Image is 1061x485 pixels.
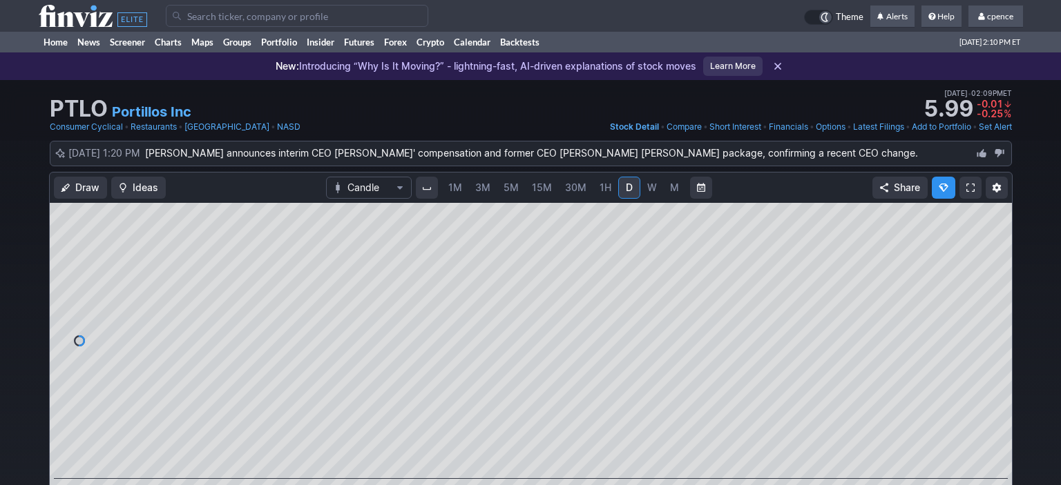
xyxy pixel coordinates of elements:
a: Learn More [703,57,763,76]
a: Short Interest [709,120,761,134]
span: • [847,120,852,134]
a: 30M [559,177,593,199]
span: [DATE] 2:10 PM ET [959,32,1020,52]
a: Consumer Cyclical [50,120,123,134]
span: Candle [347,181,390,195]
span: • [906,120,910,134]
span: Ideas [133,181,158,195]
a: Help [921,6,962,28]
button: Chart Settings [986,177,1008,199]
a: Alerts [870,6,915,28]
span: • [968,87,971,99]
span: 30M [565,181,586,193]
span: • [703,120,708,134]
a: Home [39,32,73,52]
a: Stock Detail [610,120,659,134]
a: Financials [769,120,808,134]
a: Backtests [495,32,544,52]
a: 1M [442,177,468,199]
button: Range [690,177,712,199]
a: Compare [667,120,702,134]
input: Search [166,5,428,27]
a: Crypto [412,32,449,52]
span: [DATE] 02:09PM ET [944,87,1012,99]
a: Theme [804,10,863,25]
a: 3M [469,177,497,199]
span: 5M [504,181,519,193]
span: -0.01 [977,98,1003,110]
strong: 5.99 [924,98,973,120]
span: • [271,120,276,134]
span: 1H [600,181,611,193]
a: M [664,177,686,199]
span: D [626,181,633,193]
span: • [178,120,183,134]
span: M [670,181,679,193]
a: NASD [277,120,300,134]
p: Introducing “Why Is It Moving?” - lightning-fast, AI-driven explanations of stock moves [276,59,696,73]
button: Interval [416,177,438,199]
span: [DATE] 1:20 PM [68,147,145,159]
span: cpence [987,11,1013,21]
a: Groups [218,32,256,52]
span: • [810,120,814,134]
a: Futures [339,32,379,52]
a: Charts [150,32,187,52]
button: Ideas [111,177,166,199]
a: News [73,32,105,52]
a: Fullscreen [959,177,982,199]
a: Options [816,120,845,134]
a: Portfolio [256,32,302,52]
a: Restaurants [131,120,177,134]
a: 1H [593,177,618,199]
a: Maps [187,32,218,52]
span: % [1004,108,1011,119]
span: Theme [836,10,863,25]
a: Calendar [449,32,495,52]
button: Share [872,177,928,199]
span: • [660,120,665,134]
span: Share [894,181,920,195]
a: cpence [968,6,1023,28]
span: 1M [448,181,462,193]
span: 3M [475,181,490,193]
span: [PERSON_NAME] announces interim CEO [PERSON_NAME]' compensation and former CEO [PERSON_NAME] [PER... [145,147,918,159]
span: -0.25 [977,108,1003,119]
a: 15M [526,177,558,199]
span: • [763,120,767,134]
a: Forex [379,32,412,52]
a: Latest Filings [853,120,904,134]
button: Chart Type [326,177,412,199]
a: Portillos Inc [112,102,191,121]
a: Insider [302,32,339,52]
span: New: [276,60,299,72]
a: Screener [105,32,150,52]
a: D [618,177,640,199]
a: [GEOGRAPHIC_DATA] [184,120,269,134]
span: Draw [75,181,99,195]
button: Explore new features [932,177,955,199]
span: 15M [532,181,552,193]
a: Set Alert [979,120,1012,134]
span: Latest Filings [853,121,904,132]
h1: PTLO [50,98,108,120]
span: W [647,181,657,193]
span: • [124,120,129,134]
span: Stock Detail [610,121,659,132]
button: Draw [54,177,107,199]
span: • [973,120,977,134]
a: 5M [497,177,525,199]
a: W [641,177,663,199]
a: Add to Portfolio [912,120,971,134]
